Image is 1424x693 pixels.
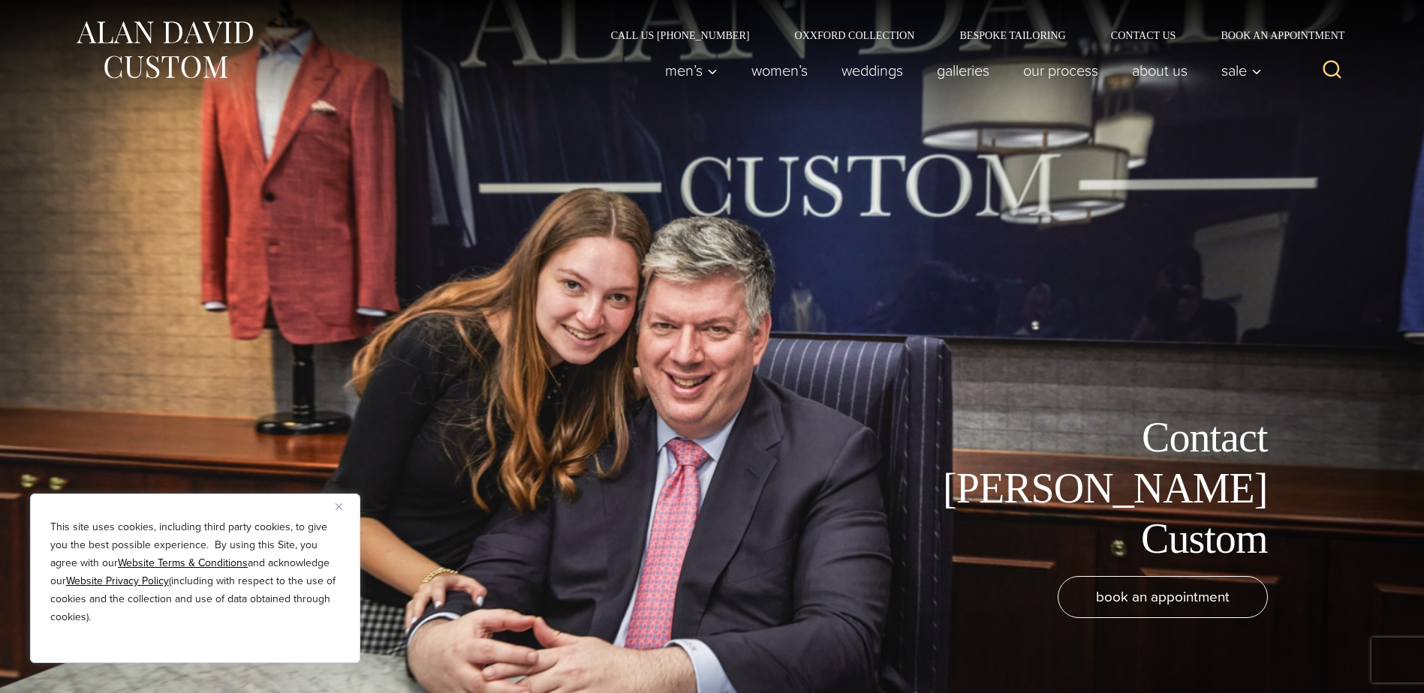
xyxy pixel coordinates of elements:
[1058,576,1268,618] a: book an appointment
[824,55,920,85] a: weddings
[648,55,1269,85] nav: Primary Navigation
[118,555,248,571] a: Website Terms & Conditions
[937,30,1088,40] a: Bespoke Tailoring
[74,16,254,83] img: Alan David Custom
[734,55,824,85] a: Women’s
[1096,586,1230,607] span: book an appointment
[589,30,1350,40] nav: Secondary Navigation
[665,63,718,78] span: Men’s
[1198,30,1350,40] a: Book an Appointment
[1088,30,1199,40] a: Contact Us
[589,30,772,40] a: Call Us [PHONE_NUMBER]
[1115,55,1204,85] a: About Us
[920,55,1006,85] a: Galleries
[336,497,354,515] button: Close
[1221,63,1262,78] span: Sale
[1006,55,1115,85] a: Our Process
[50,518,340,626] p: This site uses cookies, including third party cookies, to give you the best possible experience. ...
[66,573,169,589] a: Website Privacy Policy
[772,30,937,40] a: Oxxford Collection
[930,412,1268,564] h1: Contact [PERSON_NAME] Custom
[1314,52,1350,88] button: View Search Form
[336,503,342,510] img: Close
